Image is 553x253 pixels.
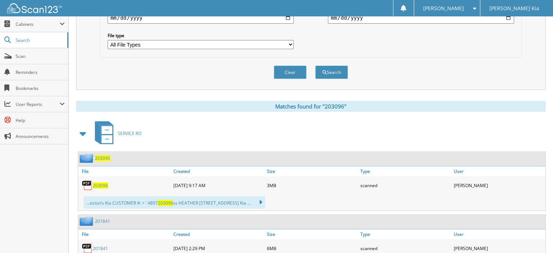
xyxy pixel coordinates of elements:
[93,182,108,189] a: 203096
[16,21,60,27] span: Cabinets
[16,117,65,123] span: Help
[452,229,545,239] a: User
[82,180,93,191] img: PDF.png
[274,66,306,79] button: Clear
[489,6,539,11] span: [PERSON_NAME] Kia
[16,37,64,43] span: Search
[16,133,65,139] span: Announcements
[108,12,294,24] input: start
[358,229,452,239] a: Type
[16,85,65,91] span: Bookmarks
[423,6,464,11] span: [PERSON_NAME]
[80,217,95,226] img: folder2.png
[172,178,265,193] div: [DATE] 9:17 AM
[91,119,141,148] a: SERVICE RO
[315,66,348,79] button: Search
[95,218,110,224] a: 201841
[108,32,294,39] label: File type
[80,154,95,163] img: folder2.png
[95,155,110,161] a: 203096
[93,245,108,252] a: 201841
[358,178,452,193] div: scanned
[118,130,141,137] span: SERVICE RO
[172,166,265,176] a: Created
[265,166,358,176] a: Size
[16,53,65,59] span: Scan
[158,200,173,206] span: 203096
[265,229,358,239] a: Size
[7,3,62,13] img: scan123-logo-white.svg
[78,166,172,176] a: File
[517,218,553,253] iframe: Chat Widget
[328,12,514,24] input: end
[452,178,545,193] div: [PERSON_NAME]
[84,196,265,209] div: ...eston’s Kia CUSTOMER #: + ‘ 4897 ss HEATHER [STREET_ADDRESS] Kia ...
[78,229,172,239] a: File
[172,229,265,239] a: Created
[358,166,452,176] a: Type
[452,166,545,176] a: User
[76,101,546,112] div: Matches found for "203096"
[16,101,60,107] span: User Reports
[265,178,358,193] div: 3MB
[16,69,65,75] span: Reminders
